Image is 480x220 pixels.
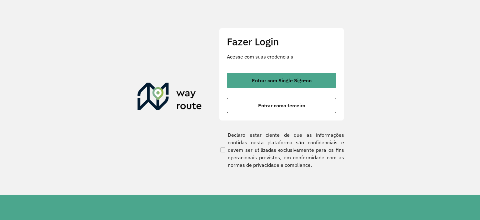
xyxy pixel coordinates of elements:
button: button [227,98,336,113]
span: Entrar como terceiro [258,103,305,108]
span: Entrar com Single Sign-on [252,78,312,83]
h2: Fazer Login [227,36,336,48]
img: Roteirizador AmbevTech [137,83,202,113]
p: Acesse com suas credenciais [227,53,336,60]
button: button [227,73,336,88]
label: Declaro estar ciente de que as informações contidas nesta plataforma são confidenciais e devem se... [219,131,344,169]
